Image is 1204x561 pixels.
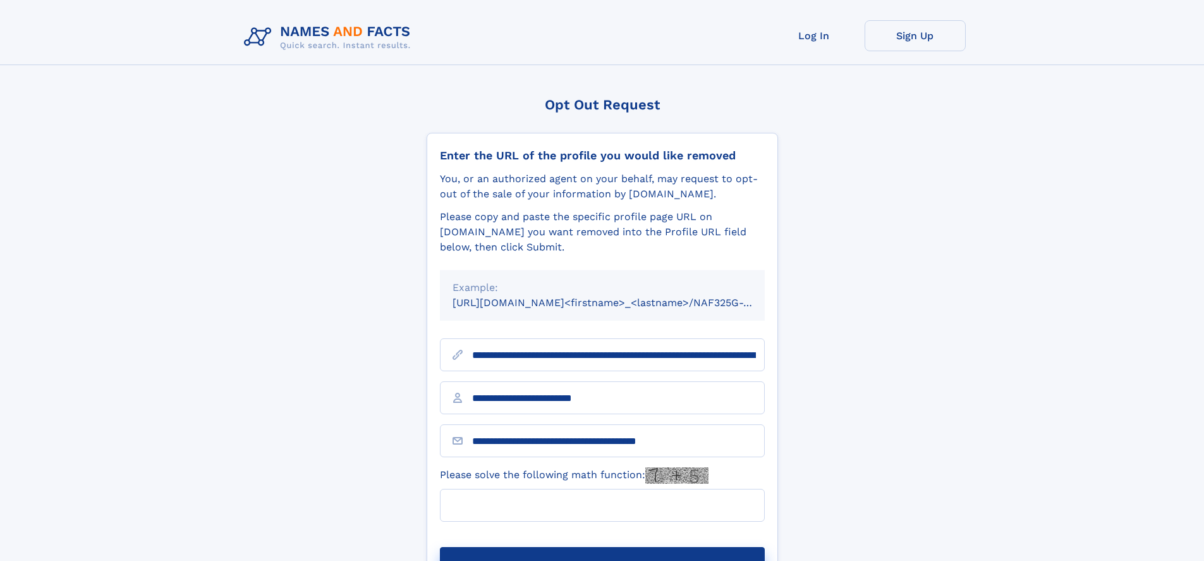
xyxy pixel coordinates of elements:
div: Example: [453,280,752,295]
div: Opt Out Request [427,97,778,113]
small: [URL][DOMAIN_NAME]<firstname>_<lastname>/NAF325G-xxxxxxxx [453,297,789,309]
a: Sign Up [865,20,966,51]
img: Logo Names and Facts [239,20,421,54]
a: Log In [763,20,865,51]
div: You, or an authorized agent on your behalf, may request to opt-out of the sale of your informatio... [440,171,765,202]
div: Enter the URL of the profile you would like removed [440,149,765,163]
div: Please copy and paste the specific profile page URL on [DOMAIN_NAME] you want removed into the Pr... [440,209,765,255]
label: Please solve the following math function: [440,467,708,484]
